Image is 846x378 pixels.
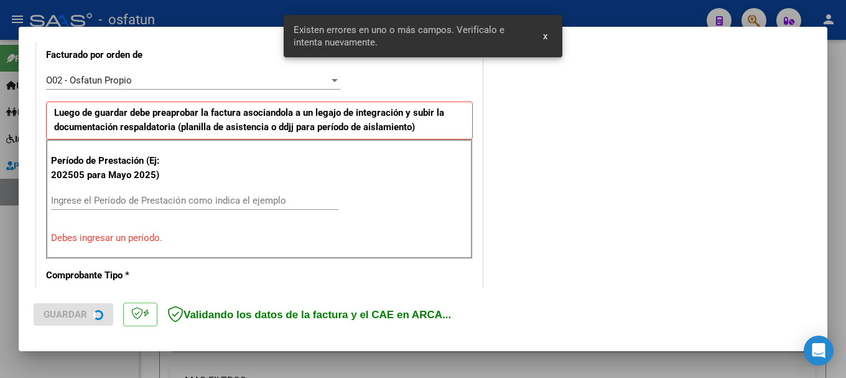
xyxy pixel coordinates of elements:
p: Comprobante Tipo * [46,268,174,283]
span: Existen errores en uno o más campos. Verifícalo e intenta nuevamente. [294,24,529,49]
p: Facturado por orden de [46,48,174,62]
button: x [533,25,557,47]
div: Open Intercom Messenger [804,336,834,366]
p: Debes ingresar un período. [51,231,468,245]
span: Validando los datos de la factura y el CAE en ARCA... [167,309,451,321]
strong: Luego de guardar debe preaprobar la factura asociandola a un legajo de integración y subir la doc... [54,107,444,133]
span: x [543,31,547,42]
button: Guardar [34,303,113,326]
span: O02 - Osfatun Propio [46,75,132,86]
span: Guardar [44,309,87,320]
p: Período de Prestación (Ej: 202505 para Mayo 2025) [51,154,176,182]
